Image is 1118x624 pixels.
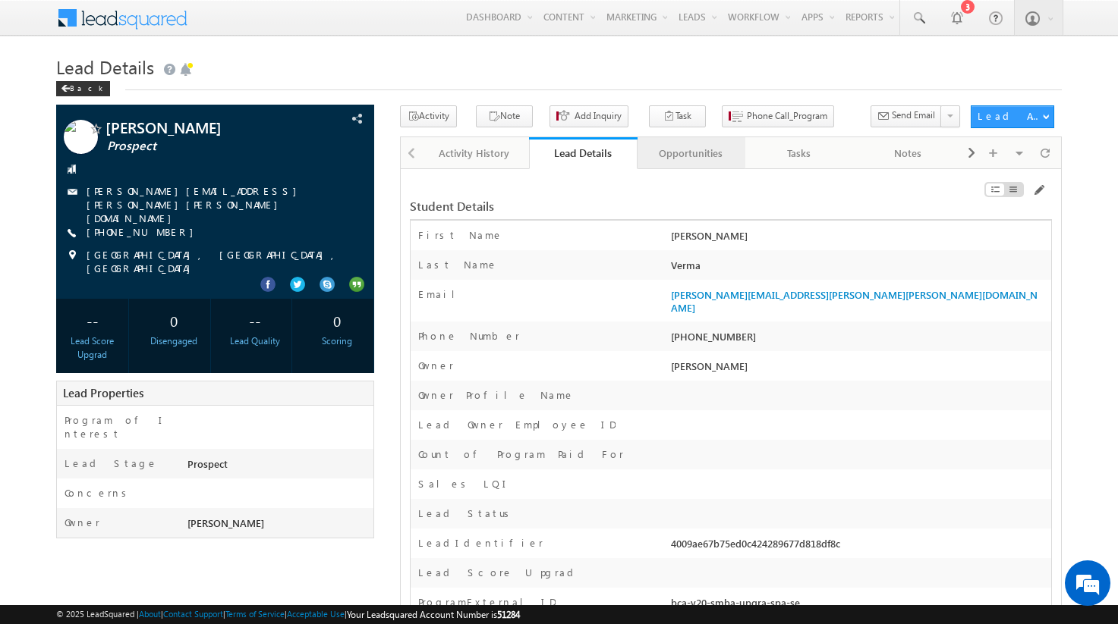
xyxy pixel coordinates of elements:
[575,109,622,123] span: Add Inquiry
[56,55,154,79] span: Lead Details
[433,144,515,162] div: Activity History
[722,105,834,127] button: Phone Call_Program
[671,359,748,372] span: [PERSON_NAME]
[225,609,285,619] a: Terms of Service
[418,329,520,343] label: Phone Number
[223,334,288,348] div: Lead Quality
[667,228,1052,249] div: [PERSON_NAME]
[638,137,746,169] a: Opportunities
[107,139,304,154] span: Prospect
[410,199,833,213] div: Student Details
[667,536,1052,557] div: 4009ae67b75ed0c424289677d818df8c
[206,467,276,488] em: Start Chat
[347,609,520,620] span: Your Leadsquared Account Number is
[667,595,1052,616] div: bca-v20-smba-upgra-spa-se
[747,109,827,123] span: Phone Call_Program
[184,456,373,478] div: Prospect
[667,329,1052,350] div: [PHONE_NUMBER]
[418,477,511,491] label: Sales LQI
[63,385,143,400] span: Lead Properties
[476,105,533,127] button: Note
[892,108,935,122] span: Send Email
[745,137,854,169] a: Tasks
[65,516,100,529] label: Owner
[671,288,1038,314] a: [PERSON_NAME][EMAIL_ADDRESS][PERSON_NAME][PERSON_NAME][DOMAIN_NAME]
[550,105,628,127] button: Add Inquiry
[79,80,255,99] div: Chat with us now
[249,8,285,44] div: Minimize live chat window
[667,258,1052,279] div: Verma
[187,516,264,529] span: [PERSON_NAME]
[866,144,949,162] div: Notes
[978,109,1042,123] div: Lead Actions
[64,120,98,159] img: Profile photo
[418,228,503,242] label: First Name
[87,184,304,224] a: [PERSON_NAME][EMAIL_ADDRESS][PERSON_NAME][PERSON_NAME][DOMAIN_NAME]
[304,306,370,334] div: 0
[971,105,1054,128] button: Lead Actions
[418,566,579,579] label: Lead Score Upgrad
[87,225,201,240] span: [PHONE_NUMBER]
[418,287,467,301] label: Email
[757,144,840,162] div: Tasks
[418,595,556,609] label: ProgramExternal_ID
[418,258,498,271] label: Last Name
[65,413,172,441] label: Program of Interest
[418,388,575,402] label: Owner Profile Name
[60,334,125,362] div: Lead Score Upgrad
[418,418,616,431] label: Lead Owner Employee ID
[420,137,529,169] a: Activity History
[418,359,454,372] label: Owner
[20,140,277,454] textarea: Type your message and hit 'Enter'
[56,81,110,96] div: Back
[65,486,132,500] label: Concerns
[497,609,520,620] span: 51284
[418,536,543,550] label: LeadIdentifier
[650,144,732,162] div: Opportunities
[139,609,161,619] a: About
[540,146,626,160] div: Lead Details
[26,80,64,99] img: d_60004797649_company_0_60004797649
[871,105,942,127] button: Send Email
[106,120,303,135] span: [PERSON_NAME]
[223,306,288,334] div: --
[56,80,118,93] a: Back
[418,506,515,520] label: Lead Status
[60,306,125,334] div: --
[65,456,158,470] label: Lead Stage
[304,334,370,348] div: Scoring
[854,137,962,169] a: Notes
[649,105,706,127] button: Task
[418,447,624,461] label: Count of Program Paid For
[400,105,457,127] button: Activity
[163,609,223,619] a: Contact Support
[141,334,206,348] div: Disengaged
[87,248,344,275] span: [GEOGRAPHIC_DATA], [GEOGRAPHIC_DATA], [GEOGRAPHIC_DATA]
[56,607,520,622] span: © 2025 LeadSquared | | | | |
[529,137,638,169] a: Lead Details
[287,609,345,619] a: Acceptable Use
[141,306,206,334] div: 0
